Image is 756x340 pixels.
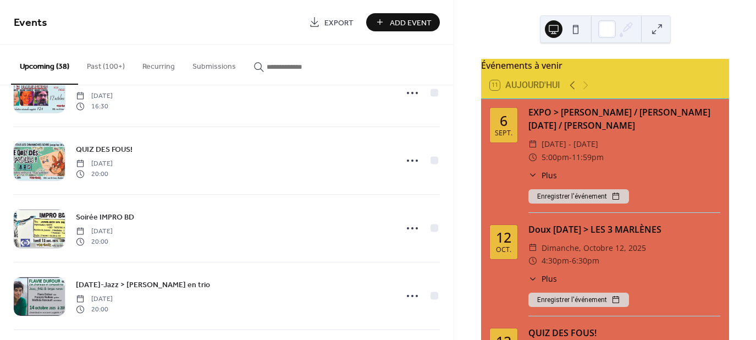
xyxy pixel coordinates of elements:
[76,143,133,156] a: QUIZ DES FOUS!
[324,17,354,29] span: Export
[528,189,629,204] button: Enregistrer l'événement
[481,59,729,72] div: Événements à venir
[76,169,113,179] span: 20:00
[11,45,78,85] button: Upcoming (38)
[76,278,210,291] a: [DATE]-Jazz > [PERSON_NAME] en trio
[572,151,604,164] span: 11:59pm
[76,91,113,101] span: [DATE]
[542,273,557,284] span: Plus
[528,223,720,236] div: Doux [DATE] > LES 3 MARLÈNES
[500,114,507,128] div: 6
[528,293,629,307] button: Enregistrer l'événement
[76,159,113,169] span: [DATE]
[496,246,511,254] div: oct.
[495,130,512,137] div: sept.
[76,227,113,237] span: [DATE]
[542,138,598,151] span: [DATE] - [DATE]
[134,45,184,84] button: Recurring
[569,254,572,267] span: -
[76,294,113,304] span: [DATE]
[76,144,133,156] span: QUIZ DES FOUS!
[496,231,511,244] div: 12
[14,12,47,34] span: Events
[542,151,569,164] span: 5:00pm
[301,13,362,31] a: Export
[528,169,537,181] div: ​
[184,45,245,84] button: Submissions
[528,169,557,181] button: ​Plus
[76,211,134,223] a: Soirée IMPRO BD
[528,106,720,132] div: EXPO > [PERSON_NAME] / [PERSON_NAME][DATE] / [PERSON_NAME]
[569,151,572,164] span: -
[528,326,720,339] div: QUIZ DES FOUS!
[78,45,134,84] button: Past (100+)
[542,242,646,255] span: dimanche, octobre 12, 2025
[76,237,113,246] span: 20:00
[528,273,537,284] div: ​
[528,242,537,255] div: ​
[76,304,113,314] span: 20:00
[572,254,599,267] span: 6:30pm
[542,254,569,267] span: 4:30pm
[390,17,432,29] span: Add Event
[76,212,134,223] span: Soirée IMPRO BD
[76,279,210,291] span: [DATE]-Jazz > [PERSON_NAME] en trio
[528,138,537,151] div: ​
[528,254,537,267] div: ​
[528,151,537,164] div: ​
[366,13,440,31] button: Add Event
[542,169,557,181] span: Plus
[528,273,557,284] button: ​Plus
[76,101,113,111] span: 16:30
